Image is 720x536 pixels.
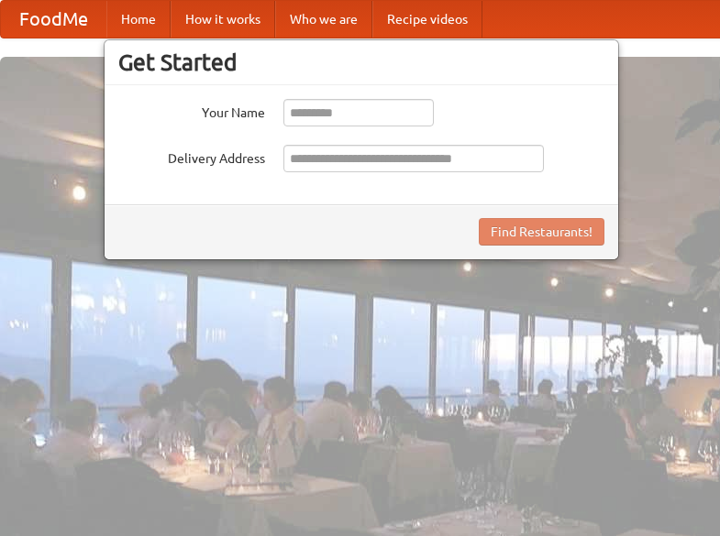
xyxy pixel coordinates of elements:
[171,1,275,38] a: How it works
[275,1,372,38] a: Who we are
[372,1,482,38] a: Recipe videos
[118,145,265,168] label: Delivery Address
[106,1,171,38] a: Home
[118,99,265,122] label: Your Name
[1,1,106,38] a: FoodMe
[118,49,604,76] h3: Get Started
[479,218,604,246] button: Find Restaurants!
